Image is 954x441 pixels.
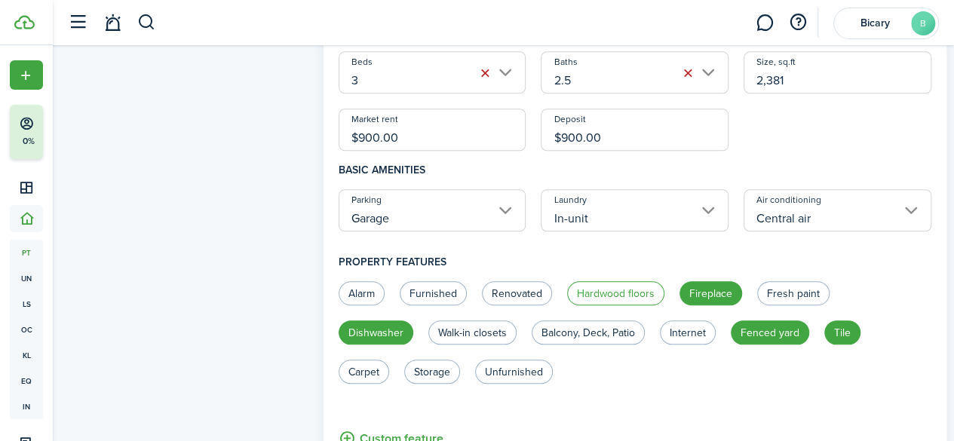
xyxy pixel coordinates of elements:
input: 0.00 [744,51,931,93]
input: 0.00 [339,109,526,151]
button: Search [137,10,156,35]
h4: Basic amenities [339,151,931,189]
button: Open menu [10,60,43,90]
label: Carpet [339,360,389,384]
a: un [10,265,43,291]
label: Alarm [339,281,385,305]
label: Fireplace [679,281,742,305]
a: Notifications [98,4,127,42]
label: Walk-in closets [428,320,517,345]
h4: Property features [339,243,931,281]
input: Laundry [541,189,729,231]
label: Fenced yard [731,320,809,345]
label: Balcony, Deck, Patio [532,320,645,345]
a: pt [10,240,43,265]
label: Furnished [400,281,467,305]
label: Internet [660,320,716,345]
label: Unfurnished [475,360,553,384]
span: Bicary [845,18,905,29]
avatar-text: B [911,11,935,35]
input: Air conditioning [744,189,931,231]
label: Renovated [482,281,552,305]
input: Parking [339,189,526,231]
a: Messaging [750,4,779,42]
a: eq [10,368,43,394]
input: 0.00 [541,109,729,151]
p: 0% [19,135,38,148]
a: ls [10,291,43,317]
button: Open sidebar [63,8,92,37]
label: Storage [404,360,460,384]
label: Dishwasher [339,320,413,345]
button: Open resource center [785,10,811,35]
img: TenantCloud [14,15,35,29]
button: Clear [474,63,495,84]
a: kl [10,342,43,368]
label: Hardwood floors [567,281,664,305]
button: 0% [10,105,135,159]
a: in [10,394,43,419]
label: Fresh paint [757,281,830,305]
a: oc [10,317,43,342]
label: Tile [824,320,860,345]
button: Clear [677,63,698,84]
